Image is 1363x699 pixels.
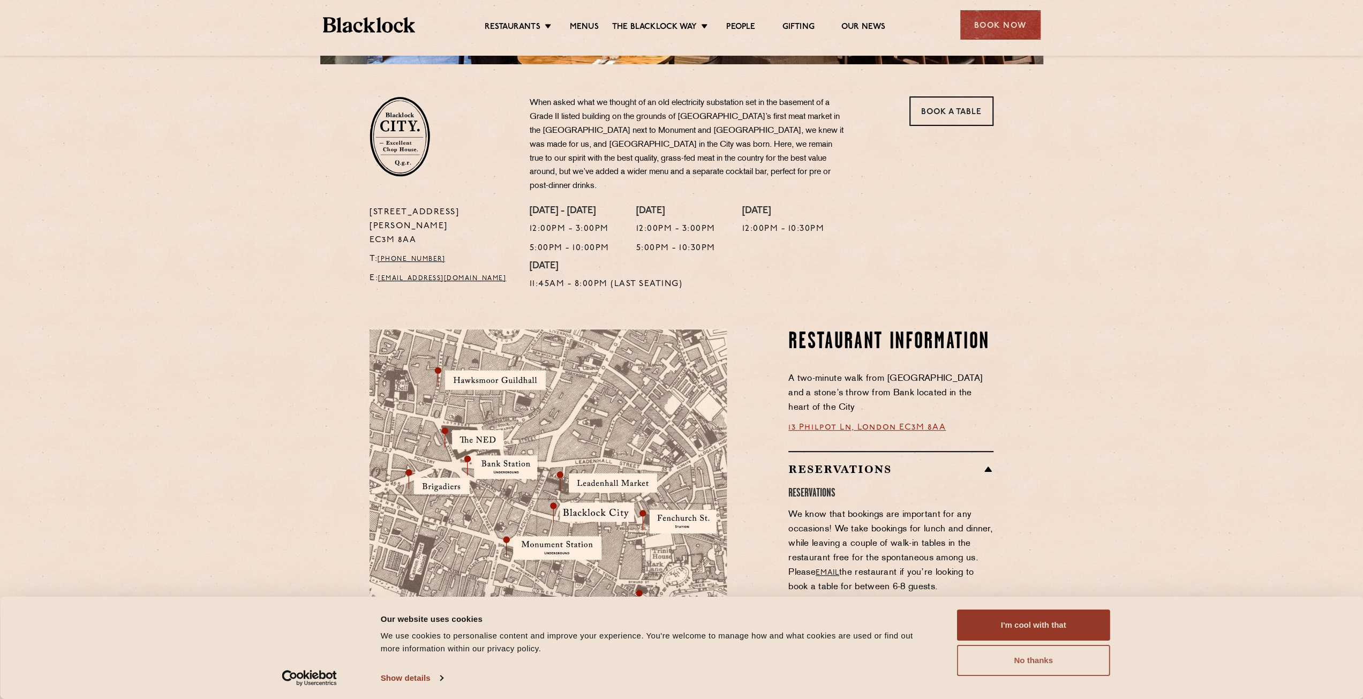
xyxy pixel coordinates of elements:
[381,612,933,625] div: Our website uses cookies
[381,629,933,655] div: We use cookies to personalise content and improve your experience. You're welcome to manage how a...
[370,252,514,266] p: T:
[909,96,993,126] a: Book a Table
[788,423,946,432] a: 13 Philpot Ln, London EC3M 8AA
[742,222,825,236] p: 12:00pm - 10:30pm
[530,206,609,217] h4: [DATE] - [DATE]
[782,22,814,34] a: Gifting
[530,277,683,291] p: 11:45am - 8:00pm (Last Seating)
[323,17,416,33] img: BL_Textured_Logo-footer-cropped.svg
[370,272,514,285] p: E:
[378,275,506,282] a: [EMAIL_ADDRESS][DOMAIN_NAME]
[612,22,697,34] a: The Blacklock Way
[370,96,430,177] img: City-stamp-default.svg
[788,372,993,415] p: A two-minute walk from [GEOGRAPHIC_DATA] and a stone’s throw from Bank located in the heart of th...
[530,222,609,236] p: 12:00pm - 3:00pm
[485,22,540,34] a: Restaurants
[530,242,609,255] p: 5:00pm - 10:00pm
[957,645,1110,676] button: No thanks
[378,256,445,262] a: [PHONE_NUMBER]
[788,486,993,501] h4: RESERVATIONS
[570,22,599,34] a: Menus
[957,610,1110,641] button: I'm cool with that
[841,22,886,34] a: Our News
[726,22,755,34] a: People
[788,463,993,476] h2: Reservations
[960,10,1041,40] div: Book Now
[816,569,839,577] a: email
[788,329,993,356] h2: Restaurant Information
[636,242,716,255] p: 5:00pm - 10:30pm
[370,206,514,247] p: [STREET_ADDRESS][PERSON_NAME] EC3M 8AA
[530,261,683,273] h4: [DATE]
[381,670,443,686] a: Show details
[788,508,993,595] p: We know that bookings are important for any occasions! We take bookings for lunch and dinner, whi...
[742,206,825,217] h4: [DATE]
[636,206,716,217] h4: [DATE]
[636,222,716,236] p: 12:00pm - 3:00pm
[262,670,356,686] a: Usercentrics Cookiebot - opens in a new window
[530,96,846,193] p: When asked what we thought of an old electricity substation set in the basement of a Grade II lis...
